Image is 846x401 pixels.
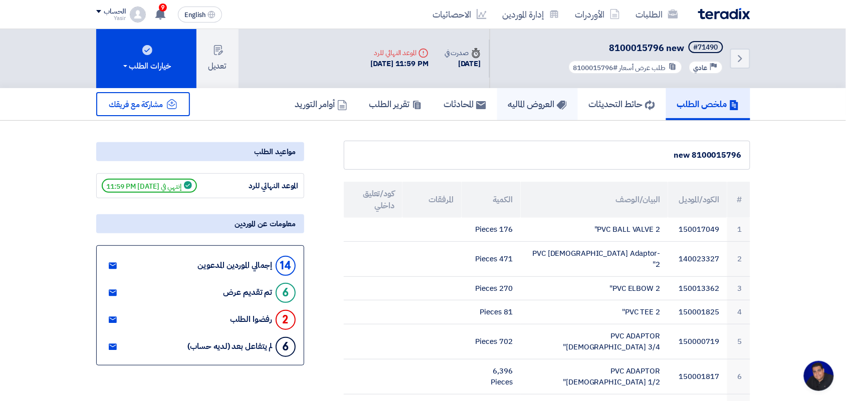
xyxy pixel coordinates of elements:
[668,182,727,218] th: الكود/الموديل
[352,149,742,161] div: 8100015796 new
[609,41,685,55] span: 8100015796 new
[96,16,126,21] div: Yasir
[104,8,126,16] div: الحساب
[495,3,567,26] a: إدارة الموردين
[804,361,834,391] div: Open chat
[521,182,668,218] th: البيان/الوصف
[276,337,296,357] div: 6
[727,324,750,359] td: 5
[444,98,486,110] h5: المحادثات
[187,342,273,351] div: لم يتفاعل بعد (لديه حساب)
[402,182,462,218] th: المرفقات
[198,261,273,270] div: إجمالي الموردين المدعوين
[231,315,273,324] div: رفضوا الطلب
[668,241,727,276] td: 140023327
[462,182,521,218] th: الكمية
[589,98,655,110] h5: حائط التحديثات
[462,324,521,359] td: 702 Pieces
[371,58,429,70] div: [DATE] 11:59 PM
[668,276,727,300] td: 150013362
[344,182,403,218] th: كود/تعليق داخلي
[619,63,666,73] span: طلب عرض أسعار
[727,276,750,300] td: 3
[521,324,668,359] td: PVC ADAPTOR [DEMOGRAPHIC_DATA] 3/4"
[196,29,239,88] button: تعديل
[445,58,481,70] div: [DATE]
[727,300,750,324] td: 4
[462,276,521,300] td: 270 Pieces
[445,48,481,58] div: صدرت في
[668,324,727,359] td: 150000719
[677,98,739,110] h5: ملخص الطلب
[96,29,196,88] button: خيارات الطلب
[284,88,358,120] a: أوامر التوريد
[462,359,521,394] td: 6,396 Pieces
[508,98,567,110] h5: العروض الماليه
[727,359,750,394] td: 6
[369,98,422,110] h5: تقرير الطلب
[727,182,750,218] th: #
[578,88,666,120] a: حائط التحديثات
[567,3,628,26] a: الأوردرات
[96,142,304,161] div: مواعيد الطلب
[668,218,727,241] td: 150017049
[159,4,167,12] span: 9
[462,300,521,324] td: 81 Pieces
[521,241,668,276] td: PVC [DEMOGRAPHIC_DATA] Adaptor-2"
[109,99,163,111] span: مشاركة مع فريقك
[566,41,725,55] h5: 8100015796 new
[121,60,171,72] div: خيارات الطلب
[727,241,750,276] td: 2
[425,3,495,26] a: الاحصائيات
[224,180,299,192] div: الموعد النهائي للرد
[521,300,668,324] td: PVC TEE 2"
[668,300,727,324] td: 150001825
[276,283,296,303] div: 6
[521,218,668,241] td: PVC BALL VALVE 2"
[102,179,197,193] span: إنتهي في [DATE] 11:59 PM
[694,63,708,73] span: عادي
[295,98,347,110] h5: أوامر التوريد
[184,12,205,19] span: English
[462,241,521,276] td: 471 Pieces
[276,310,296,330] div: 2
[694,44,718,51] div: #71490
[497,88,578,120] a: العروض الماليه
[666,88,750,120] a: ملخص الطلب
[573,63,618,73] span: #8100015796
[433,88,497,120] a: المحادثات
[276,256,296,276] div: 14
[358,88,433,120] a: تقرير الطلب
[521,276,668,300] td: PVC ELBOW 2"
[521,359,668,394] td: PVC ADAPTOR [DEMOGRAPHIC_DATA] 1/2"
[698,8,750,20] img: Teradix logo
[130,7,146,23] img: profile_test.png
[668,359,727,394] td: 150001817
[628,3,686,26] a: الطلبات
[96,214,304,233] div: معلومات عن الموردين
[727,218,750,241] td: 1
[462,218,521,241] td: 176 Pieces
[178,7,222,23] button: English
[224,288,273,297] div: تم تقديم عرض
[371,48,429,58] div: الموعد النهائي للرد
